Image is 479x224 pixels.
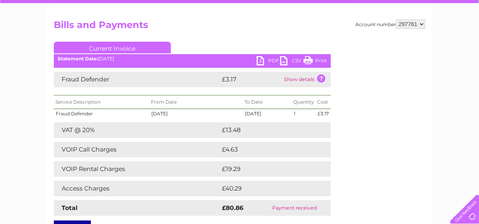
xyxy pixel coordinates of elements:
[220,142,312,157] td: £4.63
[54,42,171,53] a: Current Invoice
[54,181,220,196] td: Access Charges
[54,19,425,34] h2: Bills and Payments
[54,56,331,62] div: [DATE]
[411,33,422,39] a: Blog
[243,109,292,118] td: [DATE]
[316,95,331,109] th: Cost
[243,95,292,109] th: To Date
[220,181,315,196] td: £40.29
[54,109,149,118] td: Fraud Defender
[54,161,220,177] td: VOIP Rental Charges
[222,204,243,212] strong: £80.86
[355,19,425,29] div: Account number
[303,56,327,67] a: Print
[17,20,57,44] img: logo.png
[220,161,314,177] td: £19.29
[149,109,243,118] td: [DATE]
[54,72,220,87] td: Fraud Defender
[453,33,472,39] a: Log out
[258,200,331,216] td: Payment received
[257,56,280,67] a: PDF
[220,122,314,138] td: £13.48
[342,33,357,39] a: Water
[316,109,331,118] td: £3.17
[54,95,149,109] th: Service Description
[54,142,220,157] td: VOIP Call Charges
[292,109,316,118] td: 1
[58,56,98,62] b: Statement Date:
[149,95,243,109] th: From Date
[383,33,406,39] a: Telecoms
[292,95,316,109] th: Quantity
[361,33,378,39] a: Energy
[54,122,220,138] td: VAT @ 20%
[62,204,78,212] strong: Total
[427,33,446,39] a: Contact
[220,72,282,87] td: £3.17
[56,4,424,38] div: Clear Business is a trading name of Verastar Limited (registered in [GEOGRAPHIC_DATA] No. 3667643...
[280,56,303,67] a: CSV
[332,4,386,14] a: 0333 014 3131
[282,72,331,87] td: Show details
